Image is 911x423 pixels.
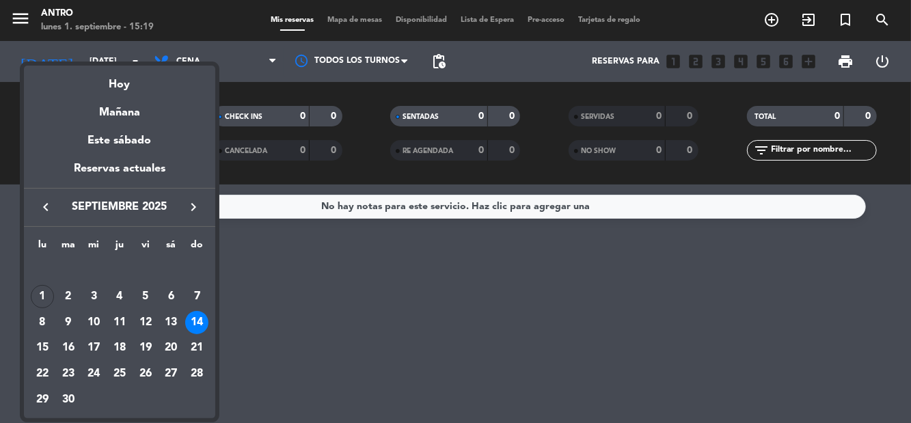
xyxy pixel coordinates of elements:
div: 12 [134,311,157,334]
div: 28 [185,362,208,385]
td: 7 de septiembre de 2025 [184,284,210,310]
th: miércoles [81,237,107,258]
td: 30 de septiembre de 2025 [55,387,81,413]
button: keyboard_arrow_left [33,198,58,216]
td: 2 de septiembre de 2025 [55,284,81,310]
td: 21 de septiembre de 2025 [184,335,210,361]
div: 13 [159,311,182,334]
i: keyboard_arrow_right [185,199,202,215]
div: 23 [57,362,80,385]
div: Este sábado [24,122,215,160]
th: jueves [107,237,133,258]
td: 4 de septiembre de 2025 [107,284,133,310]
td: 8 de septiembre de 2025 [29,310,55,336]
div: 18 [108,336,131,359]
div: 15 [31,336,54,359]
th: sábado [159,237,185,258]
div: 5 [134,285,157,308]
td: 5 de septiembre de 2025 [133,284,159,310]
td: SEP. [29,258,210,284]
td: 25 de septiembre de 2025 [107,361,133,387]
td: 28 de septiembre de 2025 [184,361,210,387]
div: 14 [185,311,208,334]
div: 24 [82,362,105,385]
div: 29 [31,388,54,411]
td: 26 de septiembre de 2025 [133,361,159,387]
div: 2 [57,285,80,308]
td: 23 de septiembre de 2025 [55,361,81,387]
th: lunes [29,237,55,258]
div: 30 [57,388,80,411]
div: 19 [134,336,157,359]
th: martes [55,237,81,258]
td: 6 de septiembre de 2025 [159,284,185,310]
div: Reservas actuales [24,160,215,188]
div: 10 [82,311,105,334]
div: 11 [108,311,131,334]
td: 11 de septiembre de 2025 [107,310,133,336]
div: 4 [108,285,131,308]
div: 16 [57,336,80,359]
td: 13 de septiembre de 2025 [159,310,185,336]
div: 26 [134,362,157,385]
div: 21 [185,336,208,359]
td: 24 de septiembre de 2025 [81,361,107,387]
td: 27 de septiembre de 2025 [159,361,185,387]
div: 3 [82,285,105,308]
div: 8 [31,311,54,334]
div: 17 [82,336,105,359]
td: 10 de septiembre de 2025 [81,310,107,336]
i: keyboard_arrow_left [38,199,54,215]
td: 19 de septiembre de 2025 [133,335,159,361]
td: 22 de septiembre de 2025 [29,361,55,387]
td: 1 de septiembre de 2025 [29,284,55,310]
td: 16 de septiembre de 2025 [55,335,81,361]
td: 29 de septiembre de 2025 [29,387,55,413]
th: viernes [133,237,159,258]
div: 25 [108,362,131,385]
td: 3 de septiembre de 2025 [81,284,107,310]
td: 15 de septiembre de 2025 [29,335,55,361]
div: 9 [57,311,80,334]
div: 22 [31,362,54,385]
td: 12 de septiembre de 2025 [133,310,159,336]
td: 9 de septiembre de 2025 [55,310,81,336]
div: 6 [159,285,182,308]
div: 27 [159,362,182,385]
td: 14 de septiembre de 2025 [184,310,210,336]
div: Mañana [24,94,215,122]
td: 18 de septiembre de 2025 [107,335,133,361]
div: 20 [159,336,182,359]
td: 20 de septiembre de 2025 [159,335,185,361]
div: Hoy [24,66,215,94]
span: septiembre 2025 [58,198,181,216]
td: 17 de septiembre de 2025 [81,335,107,361]
th: domingo [184,237,210,258]
button: keyboard_arrow_right [181,198,206,216]
div: 7 [185,285,208,308]
div: 1 [31,285,54,308]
